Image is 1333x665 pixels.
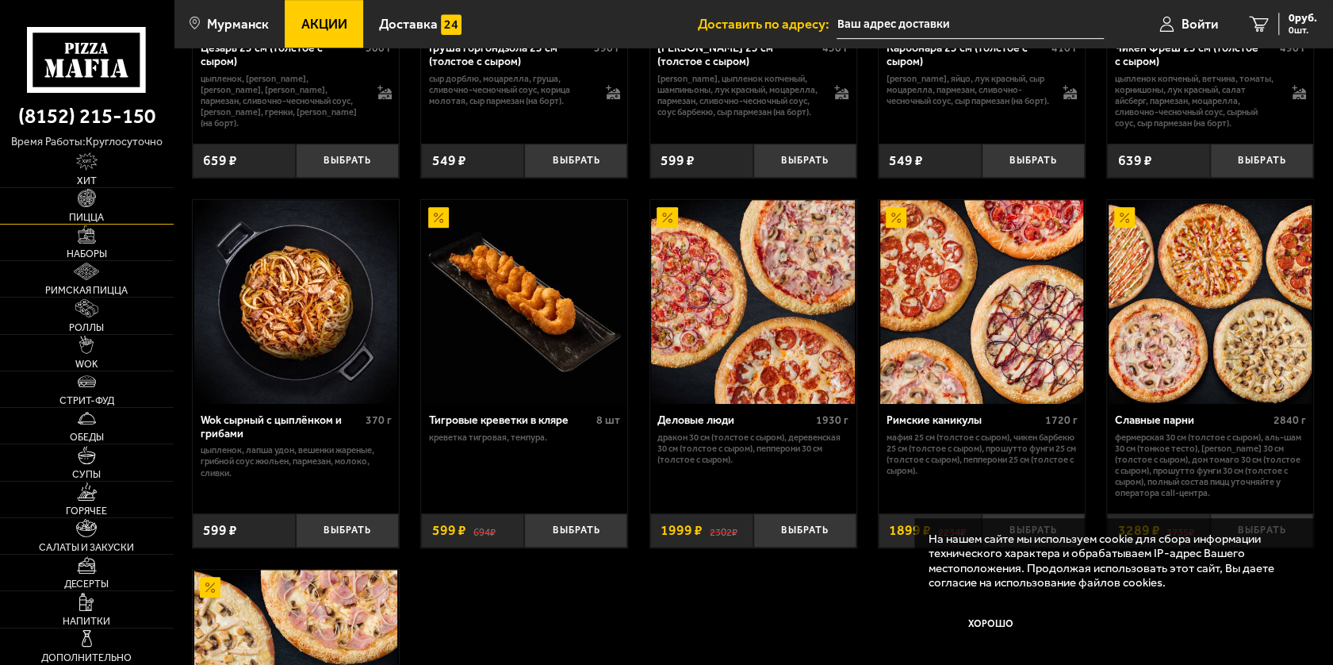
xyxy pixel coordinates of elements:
p: Мафия 25 см (толстое с сыром), Чикен Барбекю 25 см (толстое с сыром), Прошутто Фунги 25 см (толст... [887,432,1078,476]
span: 1720 г [1044,413,1077,427]
span: Напитки [63,617,110,627]
span: 659 ₽ [203,154,237,168]
p: [PERSON_NAME], цыпленок копченый, шампиньоны, лук красный, моцарелла, пармезан, сливочно-чесночны... [657,73,820,117]
p: сыр дорблю, моцарелла, груша, сливочно-чесночный соус, корица молотая, сыр пармезан (на борт). [429,73,592,106]
span: Пицца [69,213,104,223]
span: 549 ₽ [889,154,923,168]
span: 410 г [1051,41,1077,55]
span: 599 ₽ [661,154,695,168]
span: Мурманск [207,17,269,31]
p: креветка тигровая, темпура. [429,432,620,443]
a: АкционныйСлавные парни [1107,200,1313,404]
button: Выбрать [296,513,399,548]
p: [PERSON_NAME], яйцо, лук красный, сыр Моцарелла, пармезан, сливочно-чесночный соус, сыр пармезан ... [887,73,1049,106]
div: Карбонара 25 см (толстое с сыром) [887,42,1048,69]
img: Акционный [200,577,220,598]
span: 0 руб. [1289,13,1317,24]
span: 450 г [822,41,848,55]
button: Выбрать [753,144,856,178]
s: 2302 ₽ [710,524,737,538]
a: АкционныйТигровые креветки в кляре [421,200,627,404]
span: Роллы [69,323,104,333]
div: Римские каникулы [887,414,1041,428]
div: Тигровые креветки в кляре [429,414,592,428]
span: WOK [75,359,98,370]
s: 694 ₽ [473,524,495,538]
div: Wok сырный с цыплёнком и грибами [201,414,362,441]
span: 500 г [366,41,392,55]
img: Wok сырный с цыплёнком и грибами [194,200,398,404]
a: АкционныйДеловые люди [650,200,856,404]
img: Акционный [1114,207,1135,228]
p: цыпленок, [PERSON_NAME], [PERSON_NAME], [PERSON_NAME], пармезан, сливочно-чесночный соус, [PERSON... [201,73,363,129]
span: 639 ₽ [1117,154,1151,168]
div: Славные парни [1115,414,1270,428]
span: 2840 г [1274,413,1306,427]
img: 15daf4d41897b9f0e9f617042186c801.svg [441,14,462,35]
span: Горячее [66,506,107,517]
p: цыпленок копченый, ветчина, томаты, корнишоны, лук красный, салат айсберг, пармезан, моцарелла, с... [1115,73,1277,129]
span: Десерты [64,579,109,590]
span: 390 г [594,41,620,55]
img: Тигровые креветки в кляре [423,200,626,404]
span: Наборы [67,249,107,259]
p: цыпленок, лапша удон, вешенки жареные, грибной соус Жюльен, пармезан, молоко, сливки. [201,444,392,478]
span: Хит [77,176,97,186]
img: Славные парни [1109,200,1312,404]
p: Фермерская 30 см (толстое с сыром), Аль-Шам 30 см (тонкое тесто), [PERSON_NAME] 30 см (толстое с ... [1115,432,1306,498]
button: Выбрать [753,513,856,548]
p: На нашем сайте мы используем cookie для сбора информации технического характера и обрабатываем IP... [929,532,1291,590]
button: Выбрать [524,144,627,178]
span: Обеды [70,432,104,443]
div: Деловые люди [657,414,812,428]
span: 490 г [1280,41,1306,55]
div: Груша горгондзола 25 см (толстое с сыром) [429,42,590,69]
a: АкционныйРимские каникулы [879,200,1085,404]
span: 370 г [366,413,392,427]
span: 1930 г [816,413,848,427]
span: 599 ₽ [432,524,466,538]
img: Деловые люди [651,200,855,404]
img: Акционный [886,207,906,228]
button: Выбрать [1210,144,1313,178]
button: Выбрать [296,144,399,178]
button: Хорошо [929,603,1054,645]
button: Выбрать [982,513,1085,548]
a: Wok сырный с цыплёнком и грибами [193,200,399,404]
span: Дополнительно [41,653,132,663]
span: Доставить по адресу: [697,17,837,31]
span: 1899 ₽ [889,524,931,538]
button: Выбрать [524,513,627,548]
img: Акционный [657,207,677,228]
span: 0 шт. [1289,25,1317,35]
span: Стрит-фуд [59,396,114,406]
img: Акционный [428,207,449,228]
img: Римские каникулы [880,200,1084,404]
button: Выбрать [1210,513,1313,548]
span: 8 шт [596,413,620,427]
span: 1999 ₽ [661,524,703,538]
span: 599 ₽ [203,524,237,538]
span: Акции [301,17,347,31]
span: Салаты и закуски [39,543,134,553]
span: Римская пицца [45,286,128,296]
span: 549 ₽ [432,154,466,168]
div: Цезарь 25 см (толстое с сыром) [201,42,362,69]
div: [PERSON_NAME] 25 см (толстое с сыром) [657,42,818,69]
div: Чикен Фреш 25 см (толстое с сыром) [1115,42,1276,69]
span: Войти [1182,17,1218,31]
button: Выбрать [982,144,1085,178]
span: Супы [72,470,101,480]
input: Ваш адрес доставки [837,10,1103,39]
p: Дракон 30 см (толстое с сыром), Деревенская 30 см (толстое с сыром), Пепперони 30 см (толстое с с... [657,432,848,465]
span: Доставка [379,17,438,31]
